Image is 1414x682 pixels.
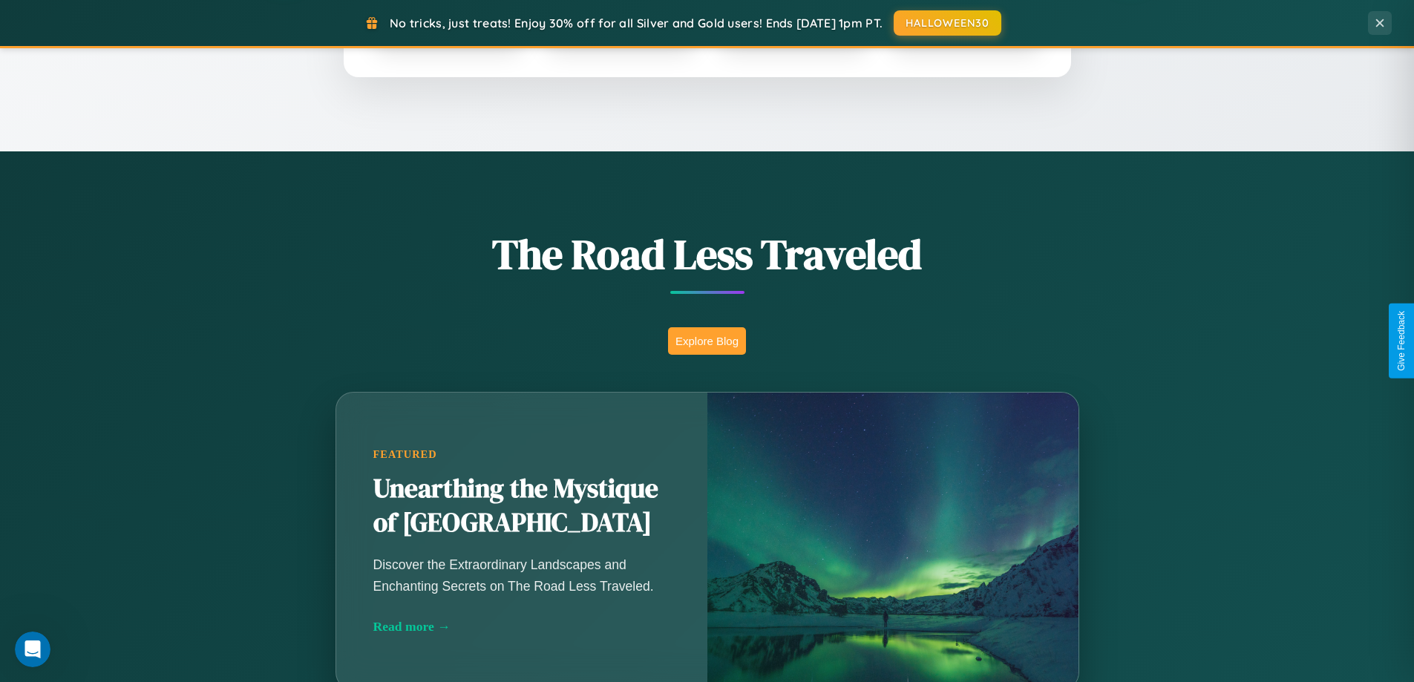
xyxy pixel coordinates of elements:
iframe: Intercom live chat [15,632,50,667]
h1: The Road Less Traveled [262,226,1153,283]
button: HALLOWEEN30 [894,10,1001,36]
div: Featured [373,448,670,461]
span: No tricks, just treats! Enjoy 30% off for all Silver and Gold users! Ends [DATE] 1pm PT. [390,16,883,30]
h2: Unearthing the Mystique of [GEOGRAPHIC_DATA] [373,472,670,540]
div: Read more → [373,619,670,635]
div: Give Feedback [1396,311,1407,371]
p: Discover the Extraordinary Landscapes and Enchanting Secrets on The Road Less Traveled. [373,554,670,596]
button: Explore Blog [668,327,746,355]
